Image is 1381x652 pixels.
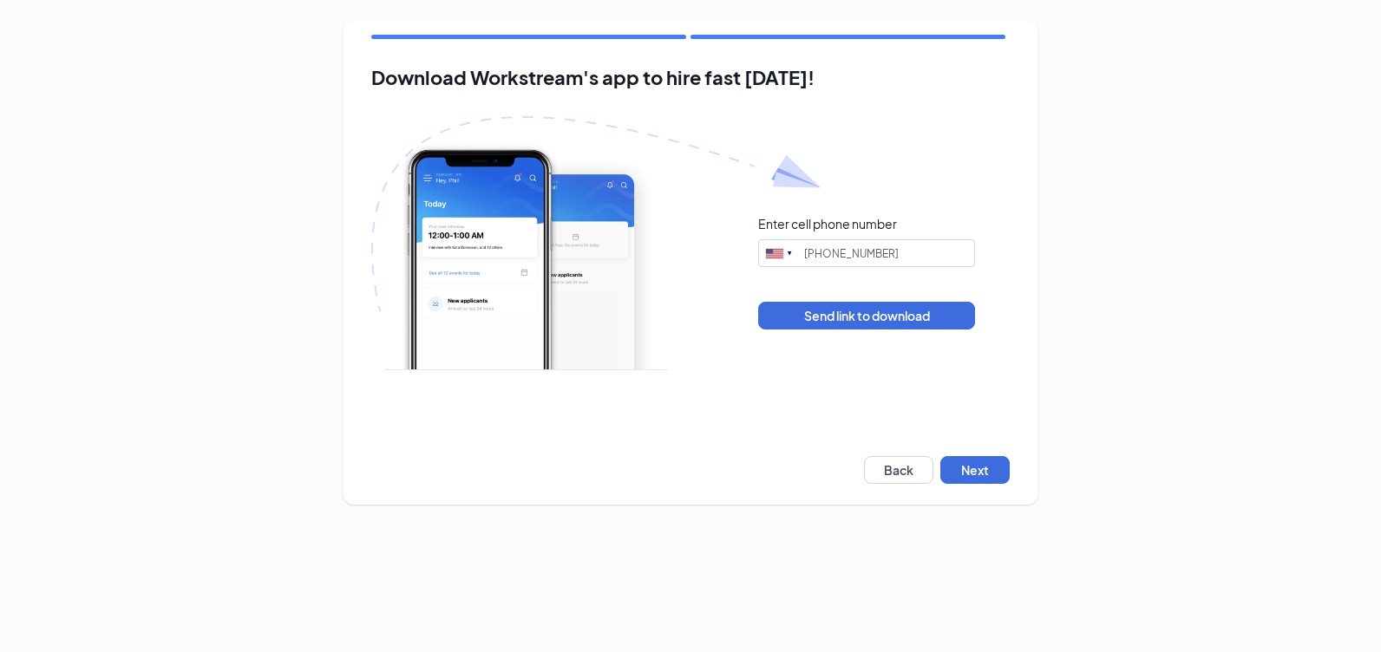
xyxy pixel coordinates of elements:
[758,215,897,232] div: Enter cell phone number
[940,456,1010,484] button: Next
[864,456,933,484] button: Back
[758,302,975,329] button: Send link to download
[371,116,821,370] img: Download Workstream's app with paper plane
[371,67,1010,88] h2: Download Workstream's app to hire fast [DATE]!
[759,240,799,266] div: United States: +1
[758,239,975,267] input: (201) 555-0123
